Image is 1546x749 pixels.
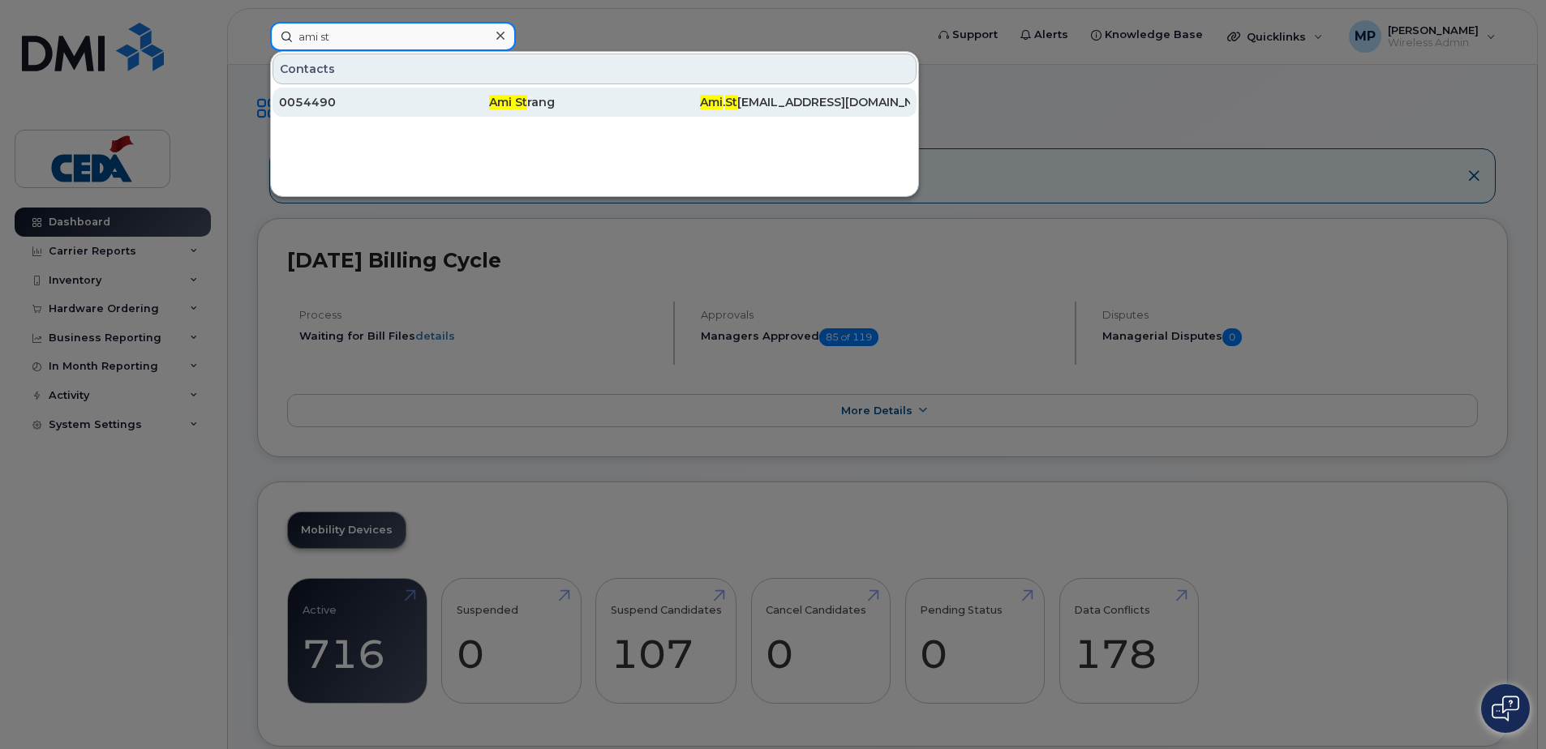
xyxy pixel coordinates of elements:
div: . [EMAIL_ADDRESS][DOMAIN_NAME] [700,94,910,110]
div: 0054490 [279,94,489,110]
div: Contacts [273,53,917,84]
div: rang [489,94,699,110]
span: St [725,95,737,109]
a: 0054490Ami StrangAmi.St[EMAIL_ADDRESS][DOMAIN_NAME] [273,88,917,117]
span: Ami St [489,95,527,109]
img: Open chat [1492,695,1519,721]
span: Ami [700,95,723,109]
